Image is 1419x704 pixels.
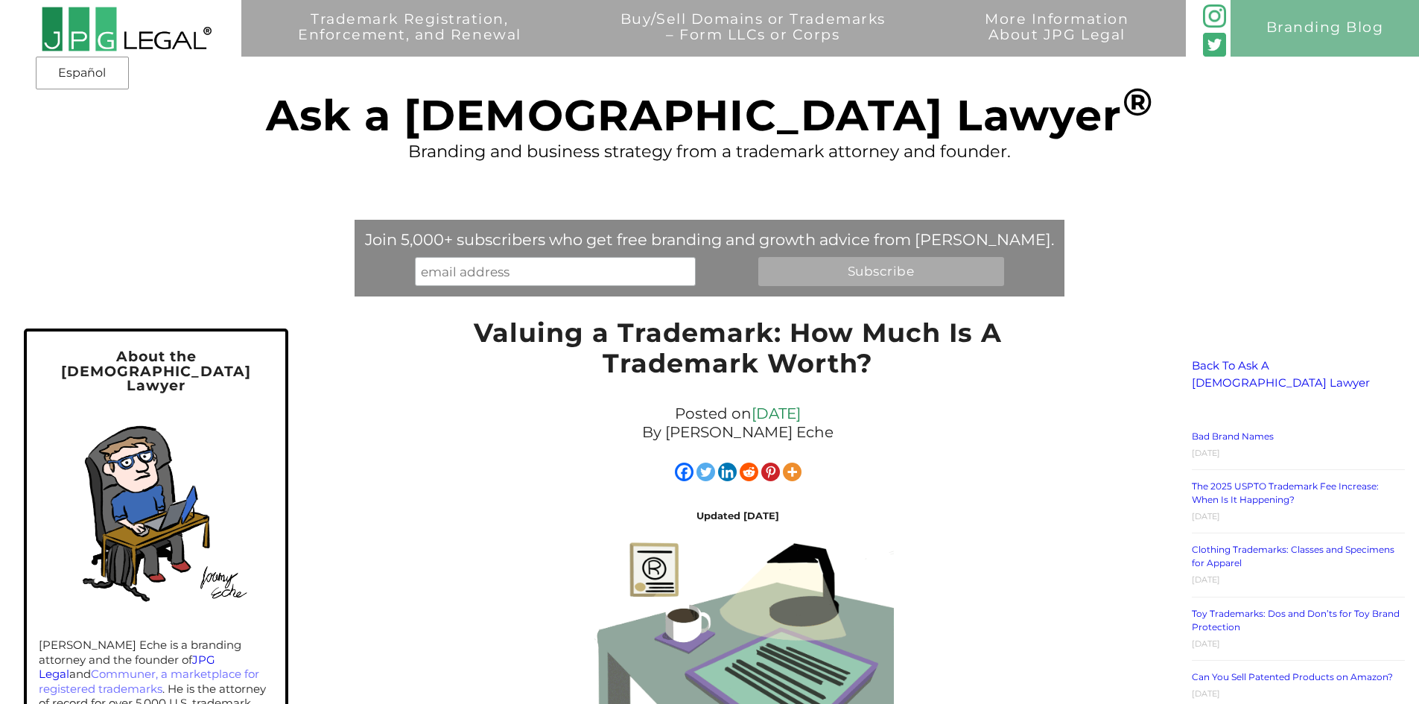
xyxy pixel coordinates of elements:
[740,463,758,481] a: Reddit
[39,667,259,696] a: Communer, a marketplace for registered trademarks
[425,401,1050,445] div: Posted on
[1192,448,1220,458] time: [DATE]
[1192,574,1220,585] time: [DATE]
[425,318,1050,386] h1: Valuing a Trademark: How Much Is A Trademark Worth?
[718,463,737,481] a: Linkedin
[1192,358,1370,390] a: Back To Ask A [DEMOGRAPHIC_DATA] Lawyer
[41,6,212,52] img: 2016-logo-black-letters-3-r.png
[50,405,263,618] img: Self-portrait of Jeremy in his home office.
[415,257,696,285] input: email address
[758,257,1004,285] input: Subscribe
[1203,33,1227,57] img: Twitter_Social_Icon_Rounded_Square_Color-mid-green3-90.png
[1203,4,1227,28] img: glyph-logo_May2016-green3-90.png
[578,12,928,69] a: Buy/Sell Domains or Trademarks– Form LLCs or Corps
[433,423,1042,442] p: By [PERSON_NAME] Eche
[942,12,1172,69] a: More InformationAbout JPG Legal
[761,463,780,481] a: Pinterest
[783,463,801,481] a: More
[1192,431,1274,442] a: Bad Brand Names
[40,60,124,86] a: Español
[696,510,779,521] strong: Updated [DATE]
[752,405,801,422] a: [DATE]
[675,463,693,481] a: Facebook
[255,12,564,69] a: Trademark Registration,Enforcement, and Renewal
[1192,481,1379,505] a: The 2025 USPTO Trademark Fee Increase: When Is It Happening?
[1192,671,1393,682] a: Can You Sell Patented Products on Amazon?
[1192,511,1220,521] time: [DATE]
[39,653,215,682] a: JPG Legal
[61,348,251,393] span: About the [DEMOGRAPHIC_DATA] Lawyer
[696,463,715,481] a: Twitter
[1192,608,1400,632] a: Toy Trademarks: Dos and Don’ts for Toy Brand Protection
[1192,688,1220,699] time: [DATE]
[1192,638,1220,649] time: [DATE]
[1192,544,1394,568] a: Clothing Trademarks: Classes and Specimens for Apparel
